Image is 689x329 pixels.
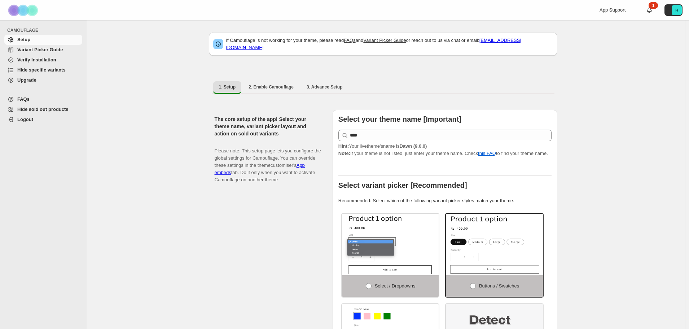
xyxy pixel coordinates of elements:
a: Variant Picker Guide [4,45,82,55]
span: Upgrade [17,77,36,83]
b: Select your theme name [Important] [338,115,461,123]
span: Setup [17,37,30,42]
span: Hide specific variants [17,67,66,73]
span: Select / Dropdowns [375,283,416,289]
h2: The core setup of the app! Select your theme name, variant picker layout and action on sold out v... [215,116,321,137]
a: this FAQ [478,151,496,156]
span: Verify Installation [17,57,56,62]
span: App Support [600,7,626,13]
span: 1. Setup [219,84,236,90]
div: 1 [649,2,658,9]
a: Upgrade [4,75,82,85]
b: Select variant picker [Recommended] [338,181,467,189]
p: Recommended: Select which of the following variant picker styles match your theme. [338,197,552,204]
span: Variant Picker Guide [17,47,63,52]
button: Avatar with initials H [664,4,683,16]
span: Logout [17,117,33,122]
strong: Hint: [338,143,349,149]
a: Variant Picker Guide [363,38,406,43]
p: If Camouflage is not working for your theme, please read and or reach out to us via chat or email: [226,37,553,51]
p: If your theme is not listed, just enter your theme name. Check to find your theme name. [338,143,552,157]
span: Hide sold out products [17,107,69,112]
span: 3. Advance Setup [307,84,343,90]
a: 1 [646,7,653,14]
strong: Note: [338,151,350,156]
span: 2. Enable Camouflage [249,84,294,90]
span: CAMOUFLAGE [7,27,83,33]
a: Setup [4,35,82,45]
a: Hide sold out products [4,104,82,114]
a: Logout [4,114,82,125]
strong: Dawn (9.0.0) [399,143,427,149]
span: Your live theme's name is [338,143,427,149]
img: Buttons / Swatches [446,214,543,275]
span: Buttons / Swatches [479,283,519,289]
text: H [675,8,678,12]
a: Verify Installation [4,55,82,65]
a: FAQs [4,94,82,104]
p: Please note: This setup page lets you configure the global settings for Camouflage. You can overr... [215,140,321,183]
span: FAQs [17,96,30,102]
a: FAQs [344,38,356,43]
span: Avatar with initials H [672,5,682,15]
img: Camouflage [6,0,42,20]
a: Hide specific variants [4,65,82,75]
img: Select / Dropdowns [342,214,439,275]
